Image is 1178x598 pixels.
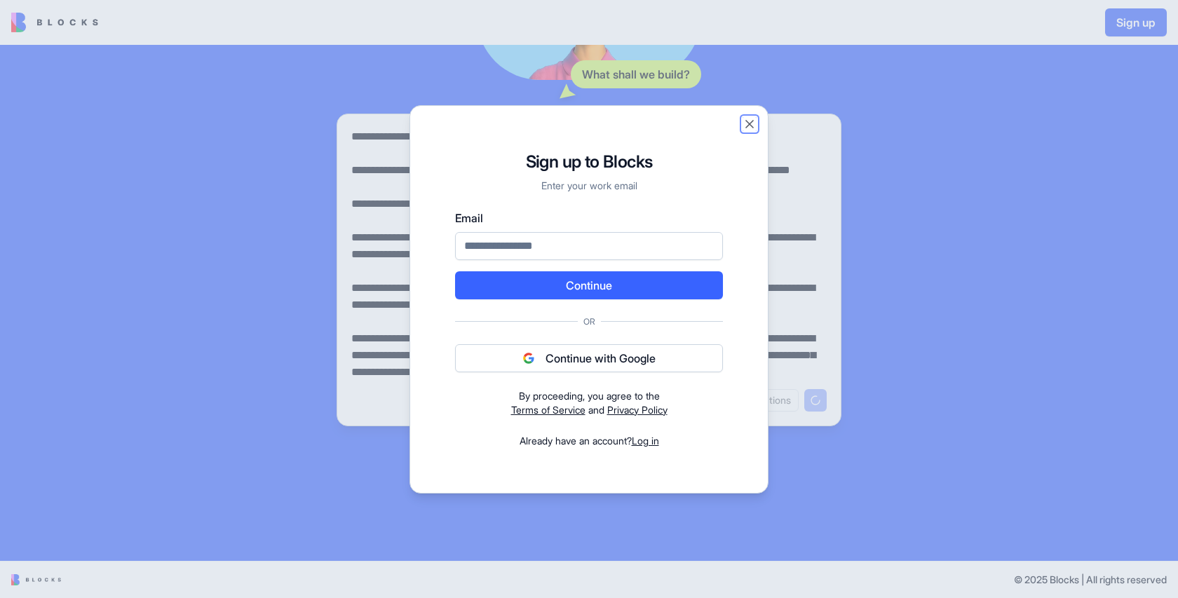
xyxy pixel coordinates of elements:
[632,435,659,447] a: Log in
[455,344,723,372] button: Continue with Google
[523,353,534,364] img: google logo
[455,210,723,226] label: Email
[455,389,723,417] div: and
[607,404,668,416] a: Privacy Policy
[578,316,601,327] span: Or
[455,434,723,448] div: Already have an account?
[455,179,723,193] p: Enter your work email
[455,151,723,173] h1: Sign up to Blocks
[511,404,585,416] a: Terms of Service
[455,389,723,403] div: By proceeding, you agree to the
[455,271,723,299] button: Continue
[743,117,757,131] button: Close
